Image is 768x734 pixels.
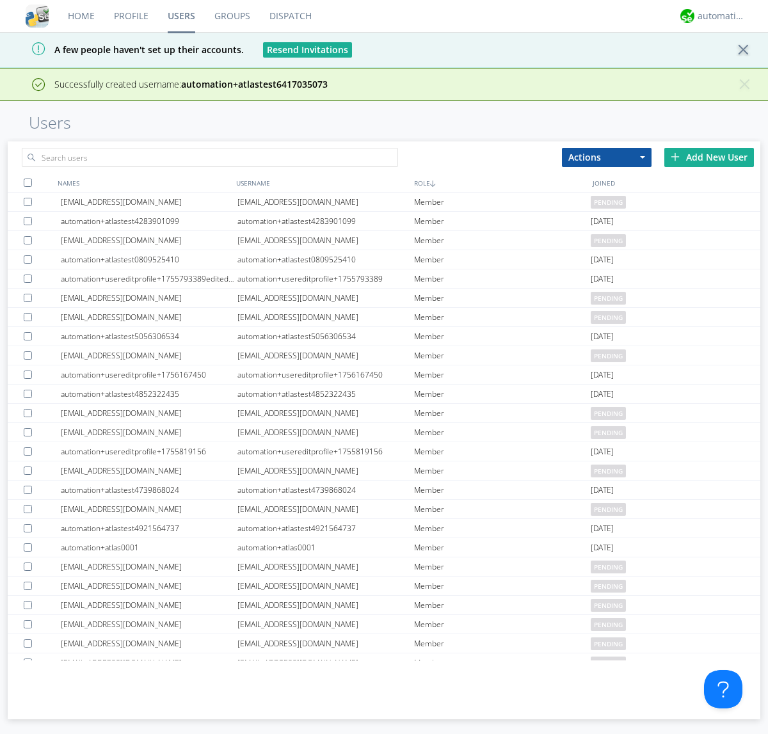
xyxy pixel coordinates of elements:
div: Member [414,634,591,653]
div: Member [414,481,591,499]
iframe: Toggle Customer Support [704,670,742,708]
div: [EMAIL_ADDRESS][DOMAIN_NAME] [61,289,237,307]
div: [EMAIL_ADDRESS][DOMAIN_NAME] [237,289,414,307]
a: automation+atlastest5056306534automation+atlastest5056306534Member[DATE] [8,327,760,346]
span: pending [591,580,626,593]
div: automation+atlas0001 [237,538,414,557]
div: automation+usereditprofile+1755819156 [237,442,414,461]
div: Member [414,519,591,538]
a: [EMAIL_ADDRESS][DOMAIN_NAME][EMAIL_ADDRESS][DOMAIN_NAME]Memberpending [8,577,760,596]
div: automation+atlastest4739868024 [61,481,237,499]
span: [DATE] [591,327,614,346]
span: [DATE] [591,385,614,404]
a: [EMAIL_ADDRESS][DOMAIN_NAME][EMAIL_ADDRESS][DOMAIN_NAME]Memberpending [8,653,760,673]
div: Member [414,346,591,365]
div: Member [414,327,591,346]
div: [EMAIL_ADDRESS][DOMAIN_NAME] [61,615,237,634]
span: pending [591,311,626,324]
span: pending [591,637,626,650]
div: automation+atlas [698,10,746,22]
a: automation+atlastest4283901099automation+atlastest4283901099Member[DATE] [8,212,760,231]
button: Resend Invitations [263,42,352,58]
a: [EMAIL_ADDRESS][DOMAIN_NAME][EMAIL_ADDRESS][DOMAIN_NAME]Memberpending [8,231,760,250]
a: [EMAIL_ADDRESS][DOMAIN_NAME][EMAIL_ADDRESS][DOMAIN_NAME]Memberpending [8,404,760,423]
a: automation+atlastest4852322435automation+atlastest4852322435Member[DATE] [8,385,760,404]
div: automation+usereditprofile+1755793389editedautomation+usereditprofile+1755793389 [61,269,237,288]
div: Member [414,385,591,403]
div: [EMAIL_ADDRESS][DOMAIN_NAME] [61,577,237,595]
div: [EMAIL_ADDRESS][DOMAIN_NAME] [61,308,237,326]
div: [EMAIL_ADDRESS][DOMAIN_NAME] [237,308,414,326]
div: Member [414,365,591,384]
div: Add New User [664,148,754,167]
div: automation+atlastest4852322435 [61,385,237,403]
a: [EMAIL_ADDRESS][DOMAIN_NAME][EMAIL_ADDRESS][DOMAIN_NAME]Memberpending [8,461,760,481]
span: pending [591,292,626,305]
span: [DATE] [591,250,614,269]
a: [EMAIL_ADDRESS][DOMAIN_NAME][EMAIL_ADDRESS][DOMAIN_NAME]Memberpending [8,193,760,212]
div: automation+atlas0001 [61,538,237,557]
span: pending [591,561,626,573]
span: Successfully created username: [54,78,328,90]
div: Member [414,442,591,461]
div: Member [414,308,591,326]
a: automation+usereditprofile+1755793389editedautomation+usereditprofile+1755793389automation+usered... [8,269,760,289]
div: [EMAIL_ADDRESS][DOMAIN_NAME] [237,500,414,518]
div: [EMAIL_ADDRESS][DOMAIN_NAME] [237,193,414,211]
span: [DATE] [591,538,614,557]
img: cddb5a64eb264b2086981ab96f4c1ba7 [26,4,49,28]
a: automation+atlastest0809525410automation+atlastest0809525410Member[DATE] [8,250,760,269]
div: automation+usereditprofile+1756167450 [237,365,414,384]
div: automation+atlastest0809525410 [237,250,414,269]
span: pending [591,618,626,631]
div: [EMAIL_ADDRESS][DOMAIN_NAME] [61,557,237,576]
span: [DATE] [591,365,614,385]
button: Actions [562,148,652,167]
div: [EMAIL_ADDRESS][DOMAIN_NAME] [61,423,237,442]
div: ROLE [411,173,589,192]
div: [EMAIL_ADDRESS][DOMAIN_NAME] [61,231,237,250]
span: pending [591,426,626,439]
div: Member [414,423,591,442]
div: automation+atlastest4921564737 [237,519,414,538]
div: Member [414,653,591,672]
div: USERNAME [233,173,412,192]
a: [EMAIL_ADDRESS][DOMAIN_NAME][EMAIL_ADDRESS][DOMAIN_NAME]Memberpending [8,596,760,615]
span: A few people haven't set up their accounts. [10,44,244,56]
a: [EMAIL_ADDRESS][DOMAIN_NAME][EMAIL_ADDRESS][DOMAIN_NAME]Memberpending [8,615,760,634]
a: [EMAIL_ADDRESS][DOMAIN_NAME][EMAIL_ADDRESS][DOMAIN_NAME]Memberpending [8,500,760,519]
input: Search users [22,148,398,167]
span: [DATE] [591,519,614,538]
div: Member [414,461,591,480]
div: [EMAIL_ADDRESS][DOMAIN_NAME] [61,346,237,365]
div: automation+atlastest4283901099 [61,212,237,230]
span: pending [591,407,626,420]
span: pending [591,599,626,612]
div: [EMAIL_ADDRESS][DOMAIN_NAME] [61,634,237,653]
a: automation+atlastest4921564737automation+atlastest4921564737Member[DATE] [8,519,760,538]
div: [EMAIL_ADDRESS][DOMAIN_NAME] [61,500,237,518]
div: Member [414,404,591,422]
div: Member [414,577,591,595]
div: Member [414,289,591,307]
div: [EMAIL_ADDRESS][DOMAIN_NAME] [237,231,414,250]
div: [EMAIL_ADDRESS][DOMAIN_NAME] [61,653,237,672]
div: [EMAIL_ADDRESS][DOMAIN_NAME] [237,577,414,595]
span: [DATE] [591,481,614,500]
img: d2d01cd9b4174d08988066c6d424eccd [680,9,694,23]
a: [EMAIL_ADDRESS][DOMAIN_NAME][EMAIL_ADDRESS][DOMAIN_NAME]Memberpending [8,308,760,327]
div: Member [414,557,591,576]
div: Member [414,500,591,518]
a: [EMAIL_ADDRESS][DOMAIN_NAME][EMAIL_ADDRESS][DOMAIN_NAME]Memberpending [8,346,760,365]
div: Member [414,538,591,557]
span: [DATE] [591,442,614,461]
div: Member [414,193,591,211]
div: [EMAIL_ADDRESS][DOMAIN_NAME] [61,596,237,614]
img: plus.svg [671,152,680,161]
div: [EMAIL_ADDRESS][DOMAIN_NAME] [237,653,414,672]
div: automation+usereditprofile+1755819156 [61,442,237,461]
div: [EMAIL_ADDRESS][DOMAIN_NAME] [237,423,414,442]
span: pending [591,503,626,516]
div: automation+atlastest5056306534 [61,327,237,346]
div: [EMAIL_ADDRESS][DOMAIN_NAME] [237,346,414,365]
